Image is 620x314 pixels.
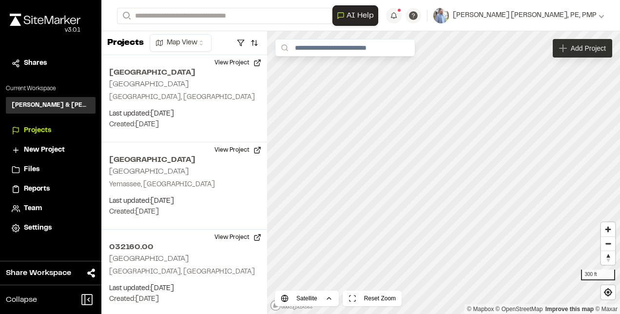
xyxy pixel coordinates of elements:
[332,5,378,26] button: Open AI Assistant
[117,8,135,24] button: Search
[109,154,259,166] h2: [GEOGRAPHIC_DATA]
[209,230,267,245] button: View Project
[109,255,189,262] h2: [GEOGRAPHIC_DATA]
[581,270,615,280] div: 300 ft
[347,10,374,21] span: AI Help
[24,125,51,136] span: Projects
[24,58,47,69] span: Shares
[24,223,52,234] span: Settings
[109,207,259,217] p: Created: [DATE]
[24,145,65,156] span: New Project
[24,164,39,175] span: Files
[209,142,267,158] button: View Project
[109,267,259,277] p: [GEOGRAPHIC_DATA], [GEOGRAPHIC_DATA]
[601,222,615,236] button: Zoom in
[595,306,618,313] a: Maxar
[545,306,594,313] a: Map feedback
[601,285,615,299] button: Find my location
[109,294,259,305] p: Created: [DATE]
[275,291,339,306] button: Satellite
[12,125,90,136] a: Projects
[571,43,606,53] span: Add Project
[109,67,259,78] h2: [GEOGRAPHIC_DATA]
[24,203,42,214] span: Team
[109,119,259,130] p: Created: [DATE]
[496,306,543,313] a: OpenStreetMap
[109,92,259,103] p: [GEOGRAPHIC_DATA], [GEOGRAPHIC_DATA]
[24,184,50,195] span: Reports
[10,26,80,35] div: Oh geez...please don't...
[109,81,189,88] h2: [GEOGRAPHIC_DATA]
[12,145,90,156] a: New Project
[433,8,449,23] img: User
[6,294,37,306] span: Collapse
[109,168,189,175] h2: [GEOGRAPHIC_DATA]
[601,236,615,251] button: Zoom out
[343,291,402,306] button: Reset Zoom
[12,58,90,69] a: Shares
[109,241,259,253] h2: 032160.00
[109,283,259,294] p: Last updated: [DATE]
[433,8,604,23] button: [PERSON_NAME] [PERSON_NAME], PE, PMP
[107,37,144,50] p: Projects
[601,251,615,265] button: Reset bearing to north
[467,306,494,313] a: Mapbox
[601,237,615,251] span: Zoom out
[6,84,96,93] p: Current Workspace
[12,203,90,214] a: Team
[209,55,267,71] button: View Project
[109,196,259,207] p: Last updated: [DATE]
[12,223,90,234] a: Settings
[453,10,597,21] span: [PERSON_NAME] [PERSON_NAME], PE, PMP
[109,179,259,190] p: Yemassee, [GEOGRAPHIC_DATA]
[109,109,259,119] p: Last updated: [DATE]
[267,31,620,314] canvas: Map
[270,300,313,311] a: Mapbox logo
[6,267,71,279] span: Share Workspace
[12,164,90,175] a: Files
[332,5,382,26] div: Open AI Assistant
[12,184,90,195] a: Reports
[12,101,90,110] h3: [PERSON_NAME] & [PERSON_NAME] Inc.
[10,14,80,26] img: rebrand.png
